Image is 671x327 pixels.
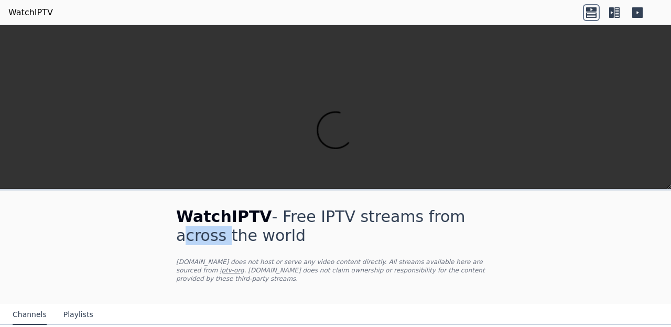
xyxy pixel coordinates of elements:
a: iptv-org [220,267,244,274]
a: WatchIPTV [8,6,53,19]
h1: - Free IPTV streams from across the world [176,207,495,245]
p: [DOMAIN_NAME] does not host or serve any video content directly. All streams available here are s... [176,258,495,283]
span: WatchIPTV [176,207,272,226]
button: Channels [13,305,47,325]
button: Playlists [63,305,93,325]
